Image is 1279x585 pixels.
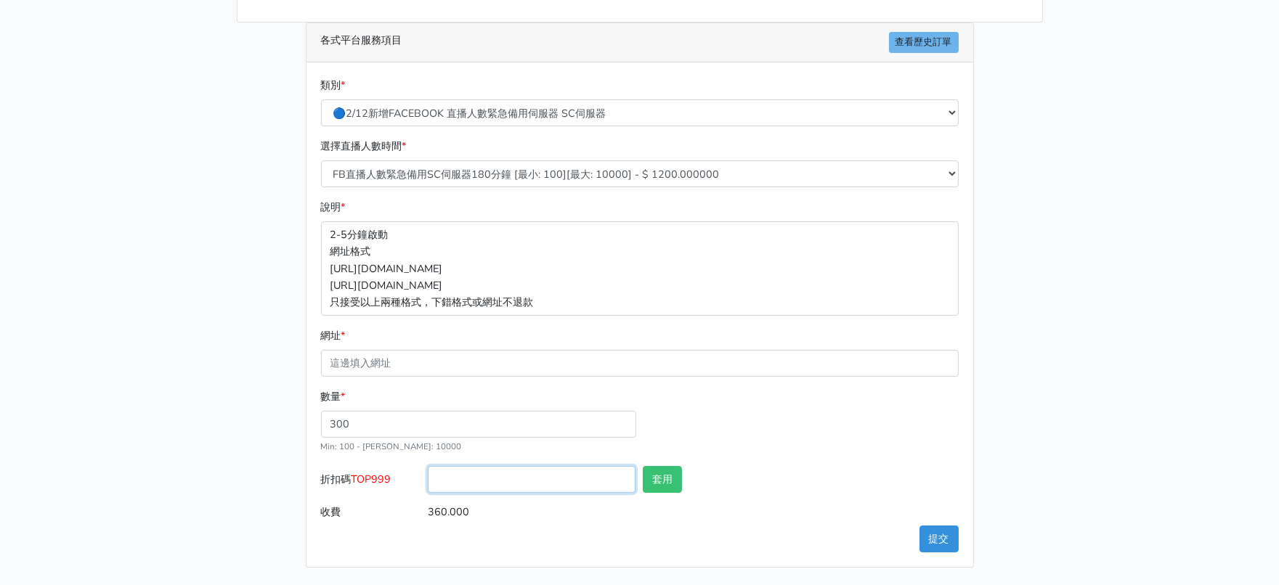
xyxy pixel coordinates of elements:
[306,23,973,62] div: 各式平台服務項目
[321,388,346,405] label: 數量
[352,472,391,486] span: TOP999
[889,32,959,53] a: 查看歷史訂單
[321,327,346,344] label: 網址
[317,466,425,499] label: 折扣碼
[321,350,959,377] input: 這邊填入網址
[321,221,959,315] p: 2-5分鐘啟動 網址格式 [URL][DOMAIN_NAME] [URL][DOMAIN_NAME] 只接受以上兩種格式，下錯格式或網址不退款
[321,441,462,452] small: Min: 100 - [PERSON_NAME]: 10000
[919,525,959,552] button: 提交
[321,138,407,155] label: 選擇直播人數時間
[321,199,346,216] label: 說明
[643,466,682,493] button: 套用
[321,77,346,94] label: 類別
[317,499,425,525] label: 收費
